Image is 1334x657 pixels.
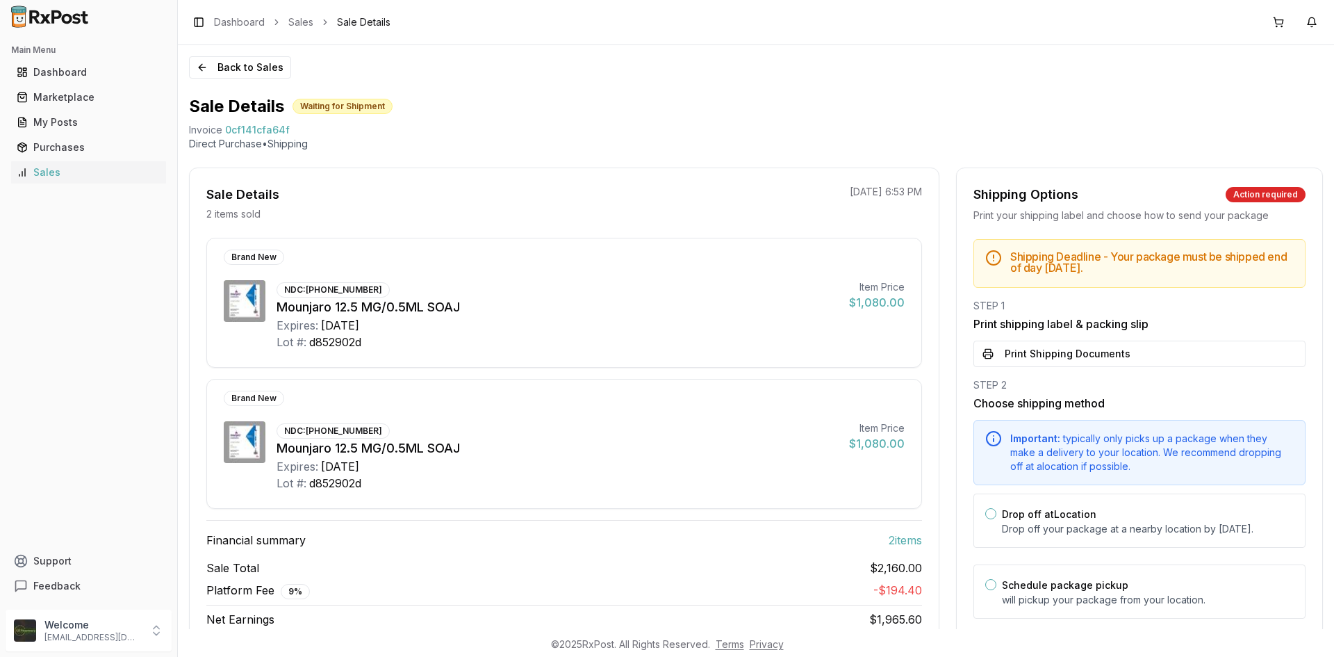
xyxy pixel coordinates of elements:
div: Dashboard [17,65,160,79]
div: Action required [1226,187,1306,202]
span: 0cf141cfa64f [225,123,290,137]
a: Sales [11,160,166,185]
div: Lot #: [277,334,306,350]
nav: breadcrumb [214,15,390,29]
span: Sale Details [337,15,390,29]
div: Expires: [277,458,318,475]
span: Platform Fee [206,582,310,599]
span: $2,160.00 [870,560,922,576]
button: Sales [6,161,172,184]
div: Purchases [17,140,160,154]
a: Terms [716,638,744,650]
div: NDC: [PHONE_NUMBER] [277,423,390,439]
p: Drop off your package at a nearby location by [DATE] . [1002,522,1294,536]
div: Item Price [849,280,905,294]
div: typically only picks up a package when they make a delivery to your location. We recommend droppi... [1010,432,1294,473]
div: Brand New [224,391,284,406]
span: Feedback [33,579,81,593]
button: Support [6,549,172,574]
div: Sales [17,165,160,179]
h3: Choose shipping method [973,395,1306,412]
div: Marketplace [17,90,160,104]
div: Expires: [277,317,318,334]
a: Purchases [11,135,166,160]
div: Mounjaro 12.5 MG/0.5ML SOAJ [277,298,838,317]
a: Marketplace [11,85,166,110]
div: Invoice [189,123,222,137]
div: $1,080.00 [849,294,905,311]
div: Waiting for Shipment [293,99,393,114]
div: d852902d [309,334,361,350]
div: Mounjaro 12.5 MG/0.5ML SOAJ [277,439,838,458]
div: Brand New [224,250,284,265]
span: $1,965.60 [869,613,922,626]
div: d852902d [309,475,361,492]
p: Welcome [44,618,141,632]
a: Dashboard [11,60,166,85]
img: RxPost Logo [6,6,94,28]
label: Schedule package pickup [1002,579,1128,591]
div: [DATE] [321,458,359,475]
img: Mounjaro 12.5 MG/0.5ML SOAJ [224,421,265,463]
p: will pickup your package from your location. [1002,593,1294,607]
span: Net Earnings [206,611,274,628]
div: Sale Details [206,185,279,204]
button: Purchases [6,136,172,159]
span: Important: [1010,432,1060,444]
div: My Posts [17,115,160,129]
p: 2 items sold [206,207,261,221]
span: - $194.40 [873,583,922,597]
img: Mounjaro 12.5 MG/0.5ML SOAJ [224,280,265,322]
h2: Main Menu [11,44,166,56]
span: Financial summary [206,532,306,549]
div: 9 % [281,584,310,599]
div: Shipping Options [973,185,1078,204]
div: STEP 2 [973,378,1306,392]
div: Print your shipping label and choose how to send your package [973,209,1306,222]
p: Direct Purchase • Shipping [189,137,1323,151]
img: User avatar [14,619,36,642]
div: Lot #: [277,475,306,492]
button: My Posts [6,111,172,133]
span: 2 item s [889,532,922,549]
a: Sales [288,15,313,29]
a: My Posts [11,110,166,135]
h3: Print shipping label & packing slip [973,316,1306,332]
p: [DATE] 6:53 PM [850,185,922,199]
p: [EMAIL_ADDRESS][DOMAIN_NAME] [44,632,141,643]
div: NDC: [PHONE_NUMBER] [277,282,390,298]
button: Dashboard [6,61,172,83]
button: Back to Sales [189,56,291,79]
label: Drop off at Location [1002,508,1096,520]
div: [DATE] [321,317,359,334]
span: Sale Total [206,560,259,576]
a: Dashboard [214,15,265,29]
div: Item Price [849,421,905,435]
a: Privacy [750,638,784,650]
h5: Shipping Deadline - Your package must be shipped end of day [DATE] . [1010,251,1294,273]
h1: Sale Details [189,95,284,117]
div: $1,080.00 [849,435,905,452]
button: Feedback [6,574,172,599]
div: STEP 1 [973,299,1306,313]
button: Print Shipping Documents [973,341,1306,367]
button: Marketplace [6,86,172,108]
